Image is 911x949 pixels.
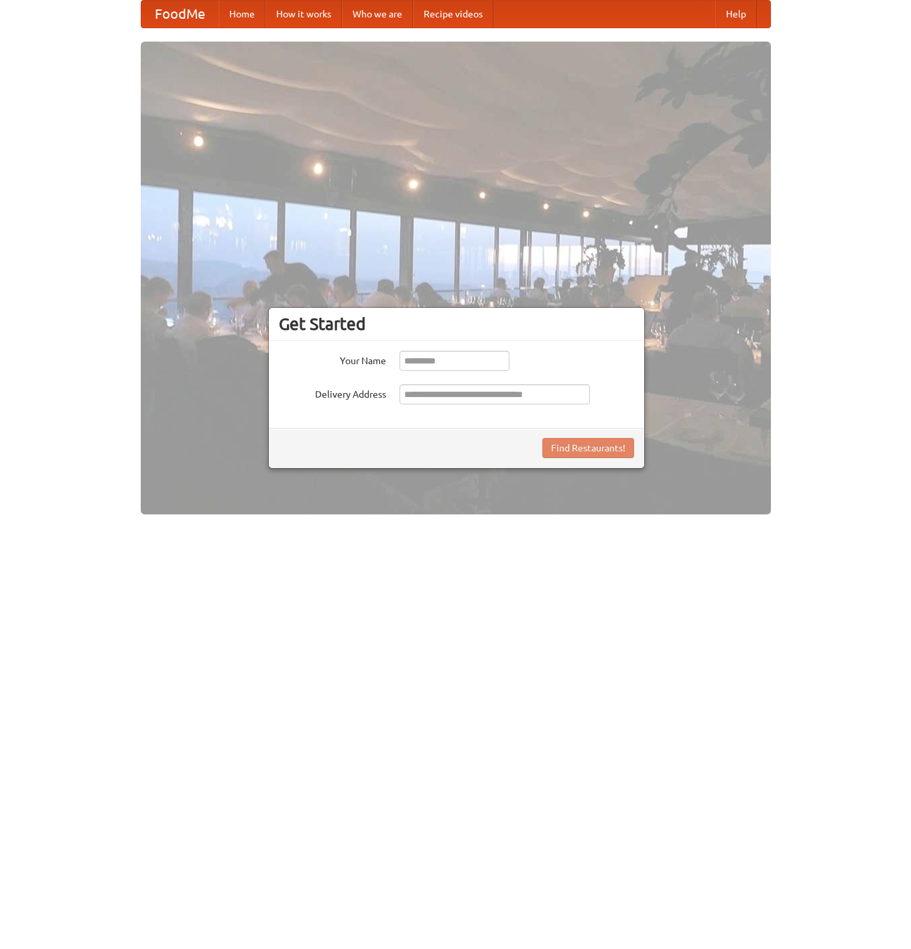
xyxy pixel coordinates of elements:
[279,351,386,368] label: Your Name
[342,1,413,27] a: Who we are
[265,1,342,27] a: How it works
[715,1,757,27] a: Help
[279,314,634,334] h3: Get Started
[542,438,634,458] button: Find Restaurants!
[413,1,493,27] a: Recipe videos
[219,1,265,27] a: Home
[279,384,386,401] label: Delivery Address
[141,1,219,27] a: FoodMe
